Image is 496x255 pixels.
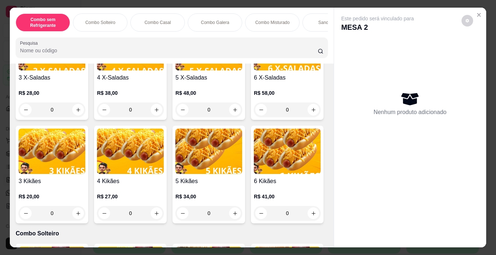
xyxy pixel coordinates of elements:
p: Este pedido será vinculado para [341,15,414,22]
img: product-image [97,129,164,174]
h4: 4 Kikães [97,177,164,186]
p: Combo Solteiro [16,229,328,238]
button: increase-product-quantity [229,207,241,219]
h4: 6 X-Saladas [254,73,321,82]
p: Nenhum produto adicionado [374,108,447,117]
button: Close [473,9,485,21]
h4: 5 Kikães [175,177,242,186]
button: decrease-product-quantity [255,104,267,116]
p: Combo Solteiro [85,20,115,25]
label: Pesquisa [20,40,40,46]
h4: 3 X-Saladas [19,73,85,82]
button: increase-product-quantity [151,207,162,219]
img: product-image [175,129,242,174]
button: decrease-product-quantity [20,104,32,116]
p: MESA 2 [341,22,414,32]
p: R$ 58,00 [254,89,321,97]
p: R$ 28,00 [19,89,85,97]
button: decrease-product-quantity [177,207,188,219]
p: R$ 20,00 [19,193,85,200]
button: decrease-product-quantity [462,15,473,27]
img: product-image [19,129,85,174]
button: increase-product-quantity [72,207,84,219]
p: Combo Galera [201,20,229,25]
p: R$ 38,00 [97,89,164,97]
button: decrease-product-quantity [98,104,110,116]
button: increase-product-quantity [151,104,162,116]
h4: 4 X-Saladas [97,73,164,82]
button: increase-product-quantity [308,104,319,116]
p: Combo Casal [145,20,171,25]
p: Sanduíches [318,20,341,25]
button: decrease-product-quantity [177,104,188,116]
button: increase-product-quantity [229,104,241,116]
input: Pesquisa [20,47,318,54]
h4: 5 X-Saladas [175,73,242,82]
button: increase-product-quantity [72,104,84,116]
button: decrease-product-quantity [98,207,110,219]
p: R$ 41,00 [254,193,321,200]
p: Combo sem Refrigerante [22,17,64,28]
p: R$ 27,00 [97,193,164,200]
button: increase-product-quantity [308,207,319,219]
button: decrease-product-quantity [20,207,32,219]
button: decrease-product-quantity [255,207,267,219]
p: R$ 34,00 [175,193,242,200]
h4: 6 Kikães [254,177,321,186]
img: product-image [254,129,321,174]
p: R$ 48,00 [175,89,242,97]
p: Combo Misturado [255,20,290,25]
h4: 3 Kikães [19,177,85,186]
